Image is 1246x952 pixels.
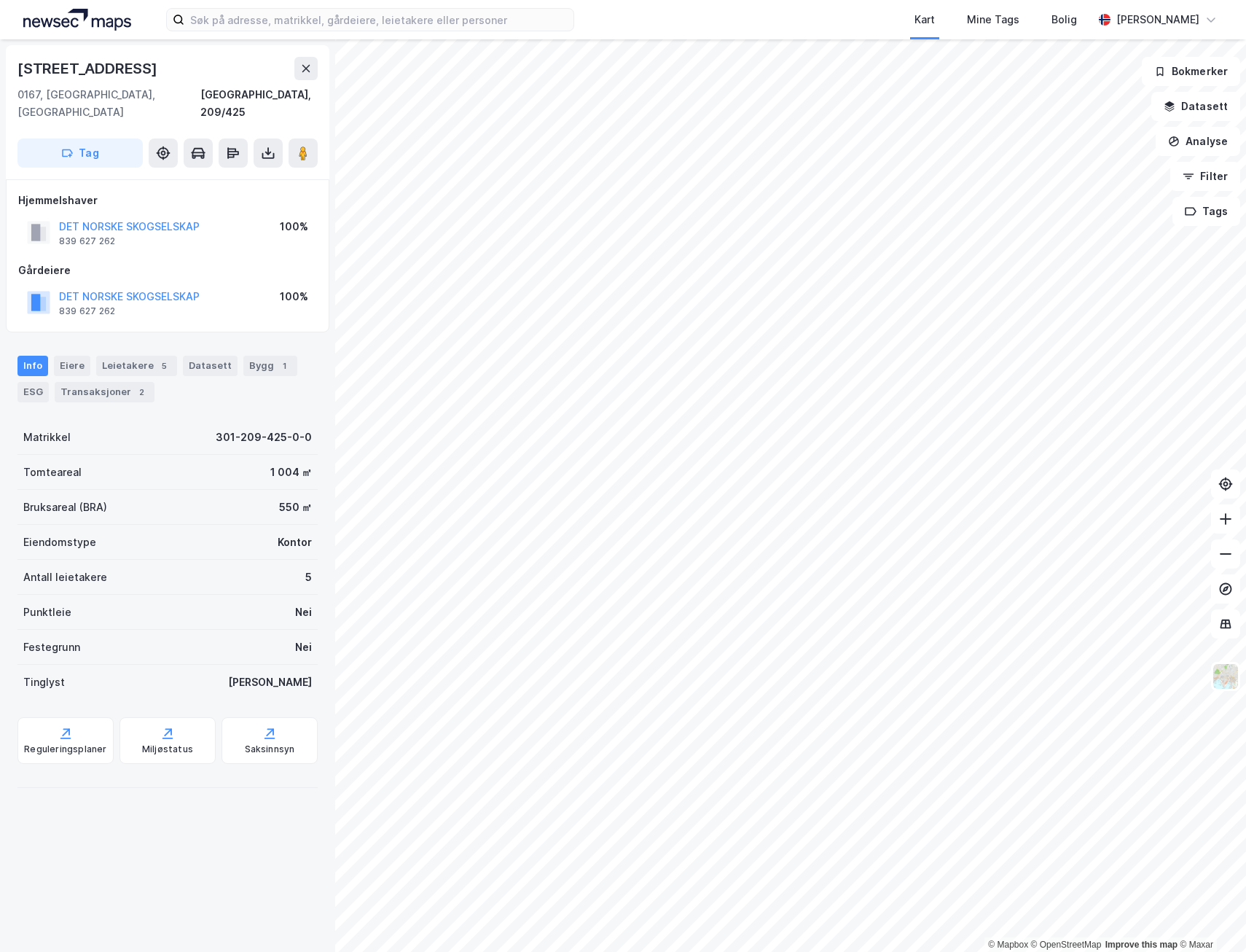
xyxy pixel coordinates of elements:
div: Datasett [183,356,238,376]
div: 5 [157,359,171,373]
div: Eiendomstype [23,534,96,551]
div: Mine Tags [967,11,1019,28]
div: 1 004 ㎡ [270,464,312,481]
div: Bolig [1051,11,1077,28]
div: 5 [305,569,312,586]
a: Improve this map [1105,940,1178,950]
button: Analyse [1156,127,1240,156]
div: 100% [280,288,308,305]
div: Reguleringsplaner [24,744,106,755]
a: Mapbox [988,940,1028,950]
div: [STREET_ADDRESS] [17,57,160,80]
div: Tomteareal [23,464,82,481]
div: Nei [295,639,312,656]
a: OpenStreetMap [1031,940,1102,950]
div: Nei [295,604,312,621]
iframe: Chat Widget [1173,882,1246,952]
input: Søk på adresse, matrikkel, gårdeiere, leietakere eller personer [184,9,573,31]
div: [GEOGRAPHIC_DATA], 209/425 [200,86,318,121]
div: 839 627 262 [59,305,115,317]
div: Tinglyst [23,674,65,691]
div: [PERSON_NAME] [228,674,312,691]
div: Kontor [278,534,312,551]
button: Filter [1170,162,1240,191]
img: Z [1212,663,1239,690]
div: Festegrunn [23,639,80,656]
button: Datasett [1151,92,1240,121]
div: Leietakere [96,356,177,376]
div: ESG [17,382,49,402]
div: Matrikkel [23,429,71,446]
div: 2 [134,385,149,399]
div: Hjemmelshaver [18,192,317,209]
div: 1 [277,359,291,373]
div: Bruksareal (BRA) [23,499,107,516]
div: Saksinnsyn [245,744,295,755]
div: [PERSON_NAME] [1116,11,1199,28]
div: Bygg [243,356,297,376]
div: 0167, [GEOGRAPHIC_DATA], [GEOGRAPHIC_DATA] [17,86,200,121]
div: Punktleie [23,604,71,621]
div: Info [17,356,48,376]
div: Miljøstatus [142,744,193,755]
div: Eiere [54,356,90,376]
div: Transaksjoner [55,382,154,402]
div: Gårdeiere [18,262,317,279]
button: Tags [1172,197,1240,226]
img: logo.a4113a55bc3d86da70a041830d287a7e.svg [23,9,131,31]
button: Bokmerker [1142,57,1240,86]
div: 839 627 262 [59,235,115,247]
div: 550 ㎡ [279,499,312,516]
div: Antall leietakere [23,569,107,586]
button: Tag [17,138,143,168]
div: 100% [280,218,308,235]
div: 301-209-425-0-0 [216,429,312,446]
div: Kart [914,11,935,28]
